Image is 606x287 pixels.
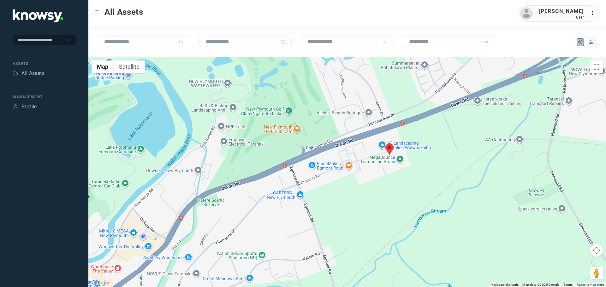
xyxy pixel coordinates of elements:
a: AssetsAll Assets [13,70,45,77]
div: Profile [21,103,37,111]
div: [PERSON_NAME] [539,8,584,15]
button: Map camera controls [590,244,603,257]
button: Show street map [92,60,114,73]
button: Keyboard shortcuts [491,283,519,287]
div: : [590,9,598,18]
img: avatar.png [520,7,533,20]
div: : [590,9,598,17]
div: Search [179,39,184,44]
button: Show satellite imagery [114,60,145,73]
div: List [588,39,594,45]
div: Profile [13,104,18,110]
img: Google [90,279,111,287]
div: Map [578,39,583,45]
a: Report a map error [577,283,604,286]
div: Assets [13,71,18,76]
button: Drag Pegman onto the map to open Street View [590,267,603,279]
a: Terms (opens in new tab) [563,283,573,286]
a: Open this area in Google Maps (opens a new window) [90,279,111,287]
span: Map data ©2025 Google [522,283,559,286]
div: Assets [13,61,76,66]
a: ProfileProfile [13,103,37,111]
div: Toggle Menu [95,10,99,14]
div: All Assets [21,70,45,77]
div: Management [13,94,76,100]
div: Search [280,39,285,44]
img: Application Logo [13,9,63,22]
button: Toggle fullscreen view [590,60,603,73]
tspan: ... [591,11,597,15]
span: All Assets [104,6,143,18]
div: User [539,15,584,20]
